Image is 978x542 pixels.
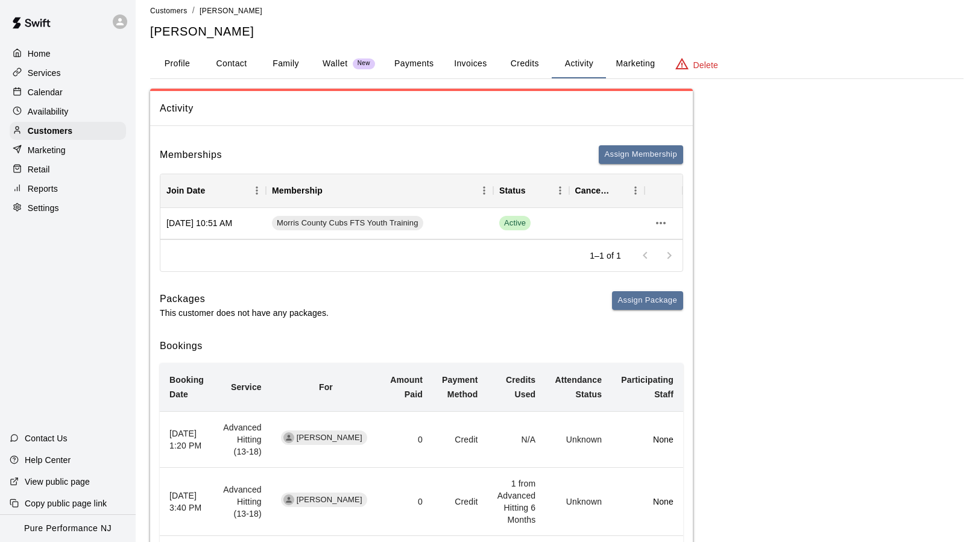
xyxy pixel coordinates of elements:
p: Copy public page link [25,497,107,509]
a: Home [10,45,126,63]
button: Sort [323,182,339,199]
b: Payment Method [442,375,478,399]
p: Wallet [323,57,348,70]
p: None [621,496,674,508]
td: Credit [432,412,488,468]
p: Pure Performance NJ [24,522,112,535]
p: None [621,433,674,446]
h6: Packages [160,291,329,307]
button: Menu [475,181,493,200]
div: Status [493,174,569,207]
p: Contact Us [25,432,68,444]
a: Services [10,64,126,82]
nav: breadcrumb [150,4,964,17]
a: Calendar [10,83,126,101]
button: Activity [552,49,606,78]
p: Reports [28,183,58,195]
a: Morris County Cubs FTS Youth Training [272,216,427,230]
button: Payments [385,49,443,78]
td: N/A [488,412,546,468]
a: Retail [10,160,126,178]
a: Customers [150,5,188,15]
span: New [353,60,375,68]
p: Delete [693,59,718,71]
p: Services [28,67,61,79]
div: [DATE] 10:51 AM [160,208,266,239]
td: Unknown [545,468,611,536]
div: Cancel Date [569,174,645,207]
a: Customers [10,122,126,140]
td: 0 [380,468,432,536]
div: Status [499,174,526,207]
button: Menu [626,181,645,200]
div: Membership [272,174,323,207]
div: Chase Torres [283,494,294,505]
button: Contact [204,49,259,78]
span: [PERSON_NAME] [292,494,367,506]
button: more actions [651,213,671,233]
span: [PERSON_NAME] [200,7,262,15]
p: 1–1 of 1 [590,250,621,262]
th: [DATE] 3:40 PM [160,468,213,536]
b: Attendance Status [555,375,602,399]
h5: [PERSON_NAME] [150,24,964,40]
div: Chase Torres [283,432,294,443]
button: Menu [551,181,569,200]
span: Morris County Cubs FTS Youth Training [272,218,423,229]
a: Settings [10,199,126,217]
a: Reports [10,180,126,198]
p: This customer does not have any packages. [160,307,329,319]
li: / [192,4,195,17]
p: View public page [25,476,90,488]
div: Cancel Date [575,174,610,207]
button: Sort [526,182,543,199]
td: Credit [432,468,488,536]
b: Amount Paid [390,375,423,399]
p: Customers [28,125,72,137]
td: Unknown [545,412,611,468]
b: Participating Staff [621,375,674,399]
div: basic tabs example [150,49,964,78]
div: Join Date [166,174,205,207]
a: Marketing [10,141,126,159]
span: Activity [160,101,683,116]
button: Assign Membership [599,145,683,164]
span: Customers [150,7,188,15]
button: Menu [248,181,266,200]
button: Profile [150,49,204,78]
button: Assign Package [612,291,683,310]
b: Service [231,382,262,392]
td: Advanced Hitting (13-18) [213,412,271,468]
td: Advanced Hitting (13-18) [213,468,271,536]
b: Credits Used [506,375,535,399]
b: For [319,382,333,392]
span: [PERSON_NAME] [292,432,367,444]
h6: Memberships [160,147,222,163]
p: Marketing [28,144,66,156]
b: Booking Date [169,375,204,399]
div: Join Date [160,174,266,207]
button: Sort [205,182,222,199]
div: Membership [266,174,493,207]
p: Calendar [28,86,63,98]
td: 1 from Advanced Hitting 6 Months [488,468,546,536]
button: Credits [497,49,552,78]
span: Active [499,218,531,229]
p: Home [28,48,51,60]
button: Marketing [606,49,664,78]
button: Sort [610,182,626,199]
button: Invoices [443,49,497,78]
button: Family [259,49,313,78]
h6: Bookings [160,338,683,354]
a: Availability [10,102,126,121]
p: Availability [28,106,69,118]
span: Active [499,216,531,230]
